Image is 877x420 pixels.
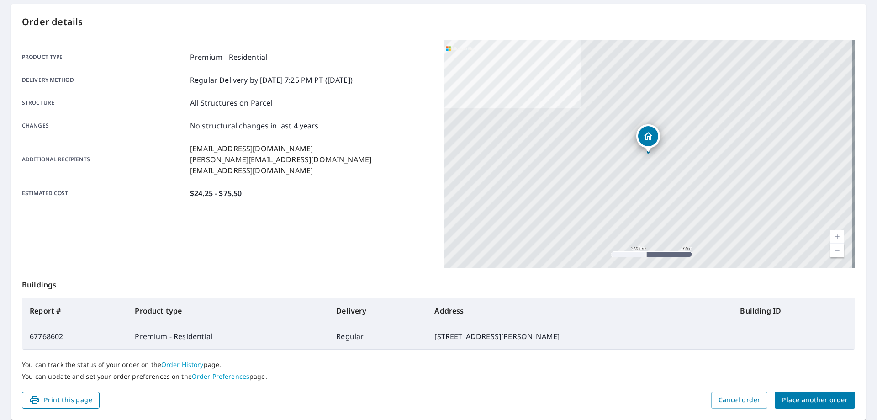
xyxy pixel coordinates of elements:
button: Print this page [22,392,100,409]
th: Address [427,298,733,324]
td: Premium - Residential [127,324,329,349]
p: Buildings [22,268,855,298]
p: You can update and set your order preferences on the page. [22,372,855,381]
th: Report # [22,298,127,324]
p: [EMAIL_ADDRESS][DOMAIN_NAME] [190,165,371,176]
span: Print this page [29,394,92,406]
button: Place another order [775,392,855,409]
p: No structural changes in last 4 years [190,120,319,131]
div: Dropped pin, building 1, Residential property, 8033 Walnut Dr Alvarado, TX 76009 [636,124,660,153]
p: Regular Delivery by [DATE] 7:25 PM PT ([DATE]) [190,74,353,85]
a: Order History [161,360,204,369]
p: Delivery method [22,74,186,85]
a: Order Preferences [192,372,249,381]
a: Current Level 17, Zoom In [830,230,844,244]
p: [PERSON_NAME][EMAIL_ADDRESS][DOMAIN_NAME] [190,154,371,165]
p: Order details [22,15,855,29]
td: [STREET_ADDRESS][PERSON_NAME] [427,324,733,349]
p: Changes [22,120,186,131]
th: Delivery [329,298,427,324]
p: Premium - Residential [190,52,267,63]
p: You can track the status of your order on the page. [22,361,855,369]
p: $24.25 - $75.50 [190,188,242,199]
button: Cancel order [711,392,768,409]
p: Product type [22,52,186,63]
span: Place another order [782,394,848,406]
th: Product type [127,298,329,324]
p: Additional recipients [22,143,186,176]
th: Building ID [733,298,855,324]
td: Regular [329,324,427,349]
td: 67768602 [22,324,127,349]
a: Current Level 17, Zoom Out [830,244,844,257]
p: [EMAIL_ADDRESS][DOMAIN_NAME] [190,143,371,154]
p: All Structures on Parcel [190,97,273,108]
span: Cancel order [719,394,761,406]
p: Estimated cost [22,188,186,199]
p: Structure [22,97,186,108]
